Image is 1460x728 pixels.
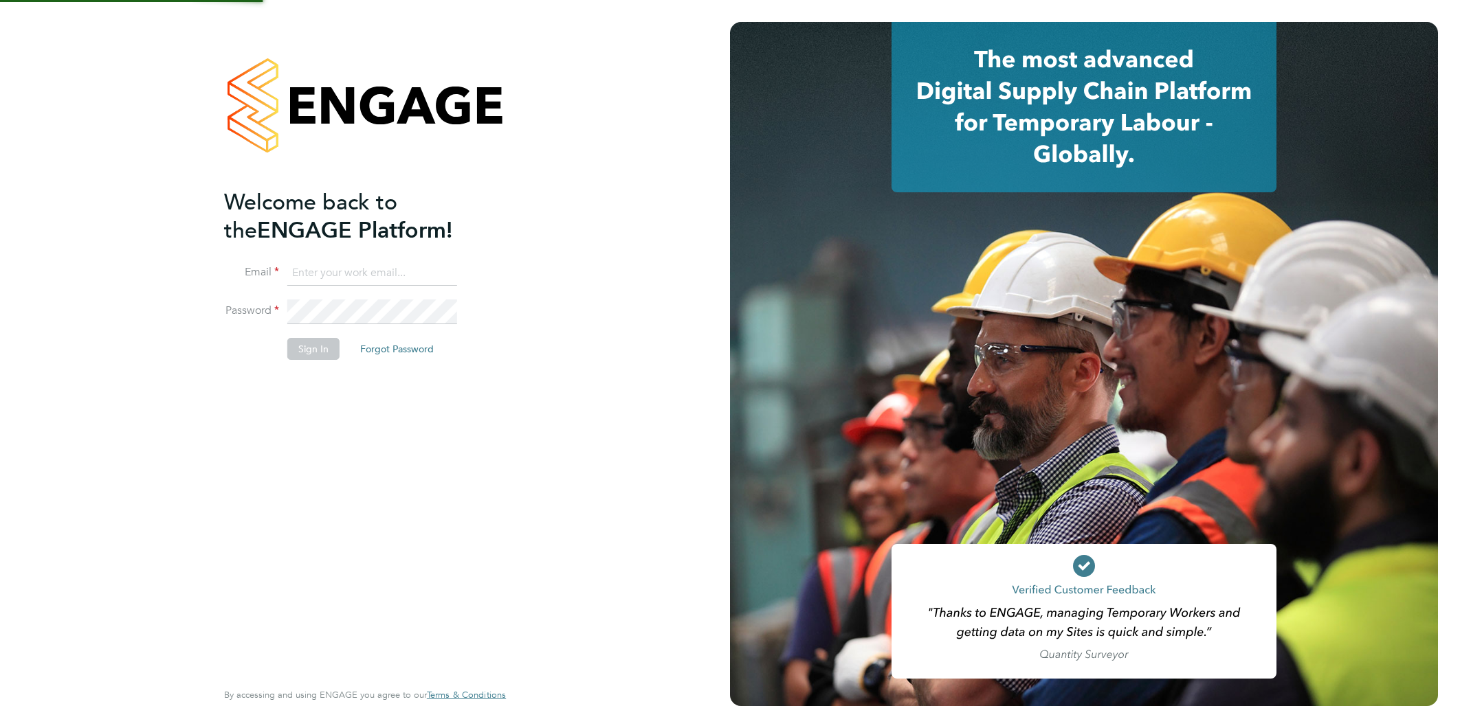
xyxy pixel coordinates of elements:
[224,265,279,280] label: Email
[224,304,279,318] label: Password
[224,188,492,244] h2: ENGAGE Platform!
[224,689,506,701] span: By accessing and using ENGAGE you agree to our
[224,189,397,244] span: Welcome back to the
[349,338,445,360] button: Forgot Password
[427,690,506,701] a: Terms & Conditions
[427,689,506,701] span: Terms & Conditions
[287,338,340,360] button: Sign In
[287,261,457,286] input: Enter your work email...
